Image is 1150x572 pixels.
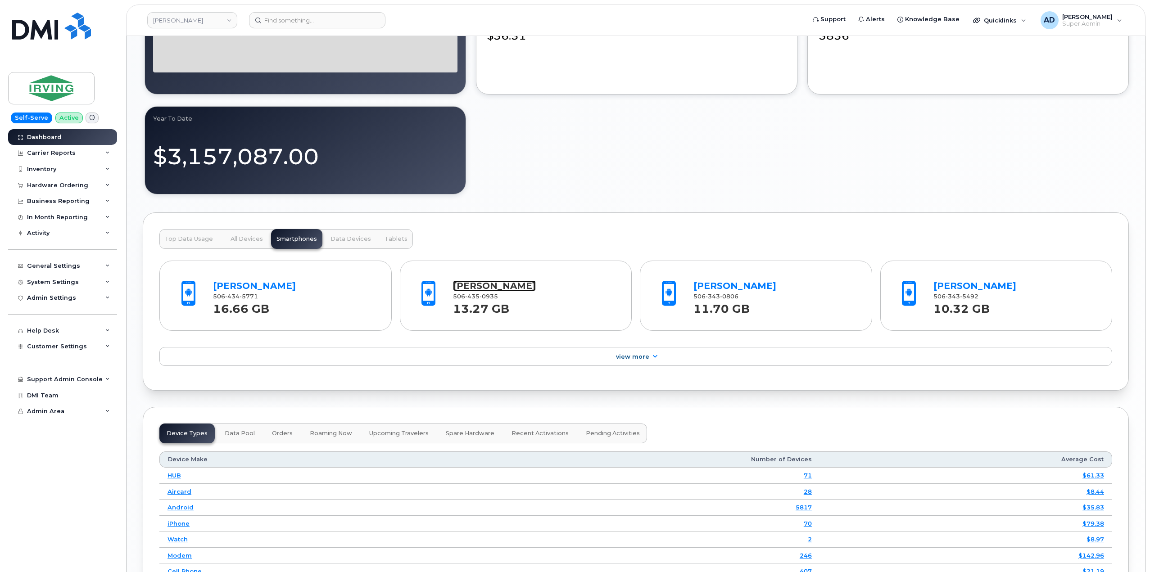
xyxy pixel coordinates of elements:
th: Number of Devices [438,451,819,468]
a: 5817 [796,504,812,511]
a: Aircard [168,488,191,495]
span: Tablets [385,235,407,243]
span: View More [616,353,649,360]
a: HUB [168,472,181,479]
a: $8.97 [1087,536,1104,543]
span: Top Data Usage [165,235,213,243]
a: $8.44 [1087,488,1104,495]
span: 434 [225,293,240,300]
a: Watch [168,536,188,543]
button: Data Devices [325,229,376,249]
span: AD [1044,15,1055,26]
span: 0935 [480,293,498,300]
button: All Devices [225,229,268,249]
th: Device Make [159,451,438,468]
span: Quicklinks [984,17,1017,24]
th: Average Cost [820,451,1112,468]
a: Support [806,10,852,28]
span: 5771 [240,293,258,300]
a: 71 [804,472,812,479]
strong: 16.66 GB [213,297,269,315]
span: 0806 [720,293,738,300]
a: [PERSON_NAME] [933,280,1016,291]
span: Spare Hardware [446,430,494,437]
button: Tablets [379,229,413,249]
a: View More [159,347,1112,366]
a: JD Irving [147,12,237,28]
a: iPhone [168,520,190,527]
div: $3,157,087.00 [153,133,457,172]
span: 343 [946,293,960,300]
a: 2 [808,536,812,543]
a: 28 [804,488,812,495]
span: Upcoming Travelers [369,430,429,437]
span: 506 [453,293,498,300]
a: [PERSON_NAME] [213,280,296,291]
a: $79.38 [1082,520,1104,527]
a: $35.83 [1082,504,1104,511]
span: Orders [272,430,293,437]
a: $61.33 [1082,472,1104,479]
a: Android [168,504,194,511]
div: Adil Derdak [1034,11,1128,29]
a: Alerts [852,10,891,28]
a: [PERSON_NAME] [453,280,536,291]
span: 506 [933,293,978,300]
span: Support [820,15,846,24]
span: 435 [465,293,480,300]
span: Recent Activations [512,430,569,437]
button: Top Data Usage [159,229,218,249]
strong: 13.27 GB [453,297,509,315]
a: [PERSON_NAME] [693,280,776,291]
span: 343 [706,293,720,300]
span: Data Devices [331,235,371,243]
span: Data Pool [225,430,255,437]
a: $142.96 [1078,552,1104,559]
strong: 11.70 GB [693,297,750,315]
span: 5492 [960,293,978,300]
span: Pending Activities [586,430,640,437]
span: Roaming Now [310,430,352,437]
strong: 10.32 GB [933,297,990,315]
div: Quicklinks [967,11,1032,29]
span: [PERSON_NAME] [1062,13,1113,20]
span: Super Admin [1062,20,1113,27]
a: Modem [168,552,192,559]
span: All Devices [231,235,263,243]
span: 506 [213,293,258,300]
input: Find something... [249,12,385,28]
span: Alerts [866,15,885,24]
a: Knowledge Base [891,10,966,28]
span: Knowledge Base [905,15,960,24]
div: Year to Date [153,115,457,122]
a: 246 [800,552,812,559]
a: 70 [804,520,812,527]
span: 506 [693,293,738,300]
